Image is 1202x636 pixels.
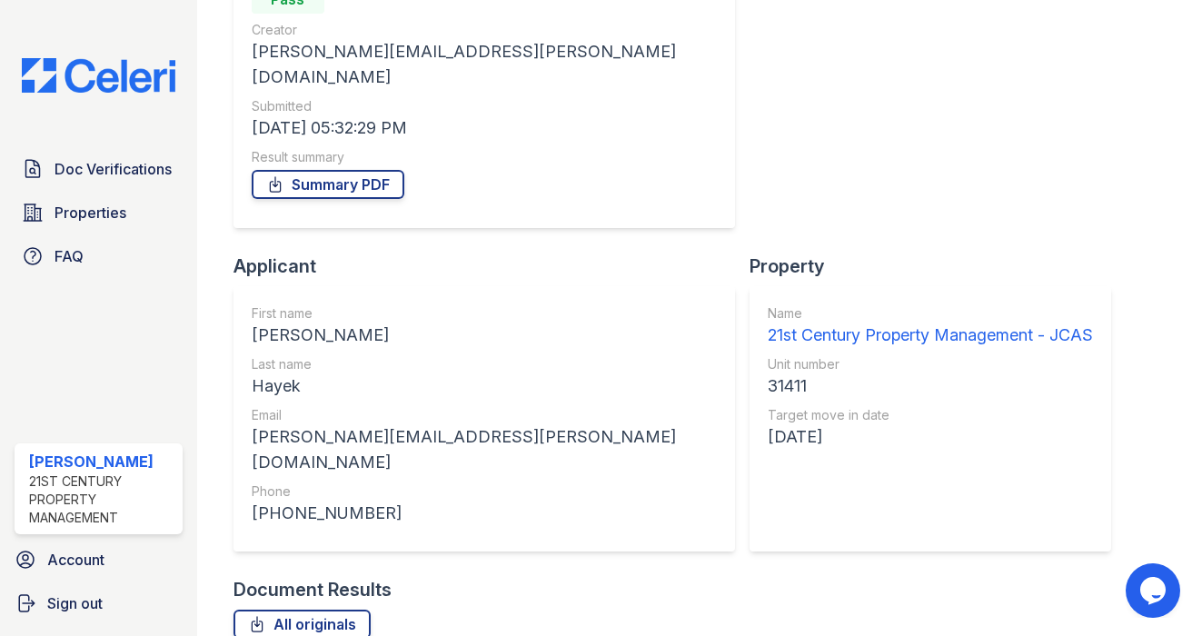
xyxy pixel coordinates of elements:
div: [PERSON_NAME][EMAIL_ADDRESS][PERSON_NAME][DOMAIN_NAME] [252,39,717,90]
div: 31411 [768,373,1093,399]
div: Hayek [252,373,717,399]
span: Sign out [47,592,103,614]
div: Result summary [252,148,717,166]
a: Properties [15,194,183,231]
a: Account [7,542,190,578]
div: Unit number [768,355,1093,373]
div: Email [252,406,717,424]
div: Phone [252,482,717,501]
div: 21st Century Property Management [29,472,175,527]
div: Creator [252,21,717,39]
img: CE_Logo_Blue-a8612792a0a2168367f1c8372b55b34899dd931a85d93a1a3d3e32e68fde9ad4.png [7,58,190,93]
div: Applicant [233,253,750,279]
div: Name [768,304,1093,323]
div: [PERSON_NAME] [29,451,175,472]
div: [DATE] 05:32:29 PM [252,115,717,141]
span: Doc Verifications [55,158,172,180]
a: Doc Verifications [15,151,183,187]
div: Last name [252,355,717,373]
div: 21st Century Property Management - JCAS [768,323,1093,348]
a: Summary PDF [252,170,404,199]
div: Submitted [252,97,717,115]
div: Property [750,253,1126,279]
a: Sign out [7,585,190,621]
div: Document Results [233,577,392,602]
div: [PERSON_NAME] [252,323,717,348]
div: [PERSON_NAME][EMAIL_ADDRESS][PERSON_NAME][DOMAIN_NAME] [252,424,717,475]
div: [PHONE_NUMBER] [252,501,717,526]
span: Properties [55,202,126,224]
a: Name 21st Century Property Management - JCAS [768,304,1093,348]
span: Account [47,549,104,571]
div: Target move in date [768,406,1093,424]
div: First name [252,304,717,323]
span: FAQ [55,245,84,267]
a: FAQ [15,238,183,274]
div: [DATE] [768,424,1093,450]
iframe: chat widget [1126,563,1184,618]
